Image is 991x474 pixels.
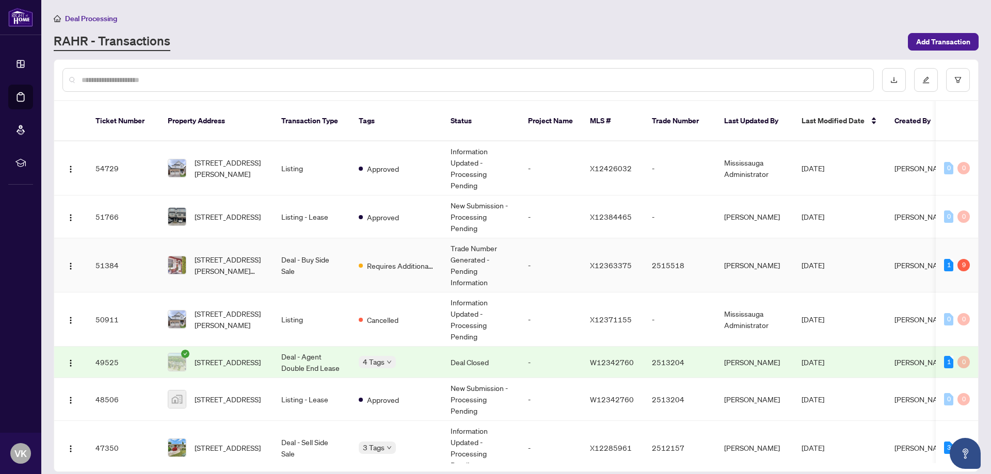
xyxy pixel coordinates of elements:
span: [PERSON_NAME] [894,164,950,173]
td: 2513204 [644,347,716,378]
td: - [520,195,582,238]
span: [PERSON_NAME] [894,443,950,452]
img: thumbnail-img [168,439,186,456]
td: 54729 [87,141,159,195]
span: [STREET_ADDRESS] [195,356,261,368]
span: 4 Tags [363,356,385,368]
span: X12285961 [590,443,632,452]
th: Ticket Number [87,101,159,141]
span: [DATE] [802,260,824,270]
td: 2515518 [644,238,716,292]
td: Information Updated - Processing Pending [442,141,520,195]
button: Add Transaction [908,33,979,51]
td: New Submission - Processing Pending [442,195,520,238]
button: Logo [62,391,79,407]
img: thumbnail-img [168,208,186,225]
div: 0 [957,313,970,325]
img: logo [8,8,33,27]
span: down [387,445,392,450]
img: Logo [67,262,75,270]
button: edit [914,68,938,92]
span: down [387,359,392,365]
span: [STREET_ADDRESS] [195,211,261,222]
span: [DATE] [802,315,824,324]
span: download [890,76,898,84]
span: W12342760 [590,395,634,404]
img: thumbnail-img [168,159,186,177]
td: Deal - Agent Double End Lease [273,347,350,378]
td: Information Updated - Processing Pending [442,292,520,347]
td: 48506 [87,378,159,421]
th: Project Name [520,101,582,141]
th: Property Address [159,101,273,141]
span: X12363375 [590,260,632,270]
span: Deal Processing [65,14,117,23]
img: Logo [67,316,75,324]
img: Logo [67,359,75,367]
td: Listing - Lease [273,378,350,421]
span: [STREET_ADDRESS][PERSON_NAME] [195,157,265,179]
span: X12384465 [590,212,632,221]
td: Listing - Lease [273,195,350,238]
span: [PERSON_NAME] [894,212,950,221]
div: 1 [944,259,953,271]
td: Trade Number Generated - Pending Information [442,238,520,292]
button: Logo [62,439,79,456]
td: - [644,141,716,195]
span: [DATE] [802,443,824,452]
img: thumbnail-img [168,353,186,371]
th: MLS # [582,101,644,141]
td: [PERSON_NAME] [716,195,793,238]
th: Transaction Type [273,101,350,141]
div: 0 [957,210,970,223]
span: edit [922,76,930,84]
td: - [520,378,582,421]
th: Last Updated By [716,101,793,141]
button: Logo [62,311,79,328]
td: - [520,238,582,292]
div: 0 [944,313,953,325]
td: - [644,195,716,238]
td: - [520,292,582,347]
span: Last Modified Date [802,115,865,126]
span: [DATE] [802,395,824,404]
th: Trade Number [644,101,716,141]
div: 3 [944,442,953,454]
div: 0 [944,393,953,405]
td: 2513204 [644,378,716,421]
button: download [882,68,906,92]
div: 0 [957,162,970,174]
div: 0 [944,162,953,174]
img: thumbnail-img [168,310,186,328]
span: [STREET_ADDRESS] [195,394,261,405]
button: Logo [62,354,79,370]
span: [STREET_ADDRESS] [195,442,261,453]
a: RAHR - Transactions [54,32,170,51]
span: [PERSON_NAME] [894,395,950,404]
span: [PERSON_NAME] [894,357,950,367]
span: [DATE] [802,212,824,221]
span: Requires Additional Docs [367,260,434,271]
td: Listing [273,141,350,195]
th: Status [442,101,520,141]
td: - [644,292,716,347]
span: Approved [367,163,399,174]
td: [PERSON_NAME] [716,347,793,378]
div: 0 [957,356,970,368]
td: 51384 [87,238,159,292]
span: VK [14,446,27,461]
td: [PERSON_NAME] [716,378,793,421]
div: 0 [944,210,953,223]
span: check-circle [181,350,189,358]
img: Logo [67,396,75,404]
td: 49525 [87,347,159,378]
span: [STREET_ADDRESS][PERSON_NAME] [195,308,265,331]
span: Cancelled [367,314,398,325]
button: Logo [62,208,79,225]
th: Last Modified Date [793,101,886,141]
span: X12426032 [590,164,632,173]
img: thumbnail-img [168,390,186,408]
span: W12342760 [590,357,634,367]
td: Mississauga Administrator [716,141,793,195]
span: [PERSON_NAME] [894,260,950,270]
